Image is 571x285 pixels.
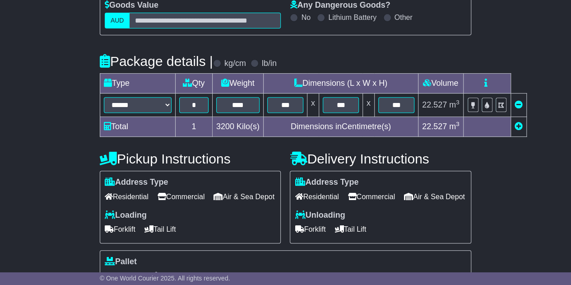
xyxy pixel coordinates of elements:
[422,122,447,131] span: 22.527
[295,178,358,187] label: Address Type
[263,117,418,137] td: Dimensions in Centimetre(s)
[105,178,168,187] label: Address Type
[348,190,395,204] span: Commercial
[515,122,523,131] a: Add new item
[295,190,339,204] span: Residential
[100,74,175,93] td: Type
[105,190,149,204] span: Residential
[214,190,274,204] span: Air & Sea Depot
[263,74,418,93] td: Dimensions (L x W x H)
[456,121,460,127] sup: 3
[100,117,175,137] td: Total
[449,122,460,131] span: m
[328,13,376,22] label: Lithium Battery
[100,151,281,166] h4: Pickup Instructions
[175,74,212,93] td: Qty
[105,13,130,28] label: AUD
[295,210,345,220] label: Unloading
[100,275,230,282] span: © One World Courier 2025. All rights reserved.
[224,59,246,69] label: kg/cm
[395,13,413,22] label: Other
[175,117,212,137] td: 1
[290,151,471,166] h4: Delivery Instructions
[105,0,158,10] label: Goods Value
[301,13,310,22] label: No
[158,190,204,204] span: Commercial
[262,59,277,69] label: lb/in
[105,269,144,283] span: Stackable
[422,100,447,109] span: 22.527
[212,74,263,93] td: Weight
[105,257,137,267] label: Pallet
[449,100,460,109] span: m
[307,93,319,117] td: x
[295,222,325,236] span: Forklift
[105,222,135,236] span: Forklift
[362,93,374,117] td: x
[100,54,213,69] h4: Package details |
[153,269,207,283] span: Non Stackable
[290,0,390,10] label: Any Dangerous Goods?
[144,222,176,236] span: Tail Lift
[212,117,263,137] td: Kilo(s)
[456,99,460,106] sup: 3
[216,122,234,131] span: 3200
[334,222,366,236] span: Tail Lift
[515,100,523,109] a: Remove this item
[105,210,147,220] label: Loading
[404,190,465,204] span: Air & Sea Depot
[418,74,463,93] td: Volume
